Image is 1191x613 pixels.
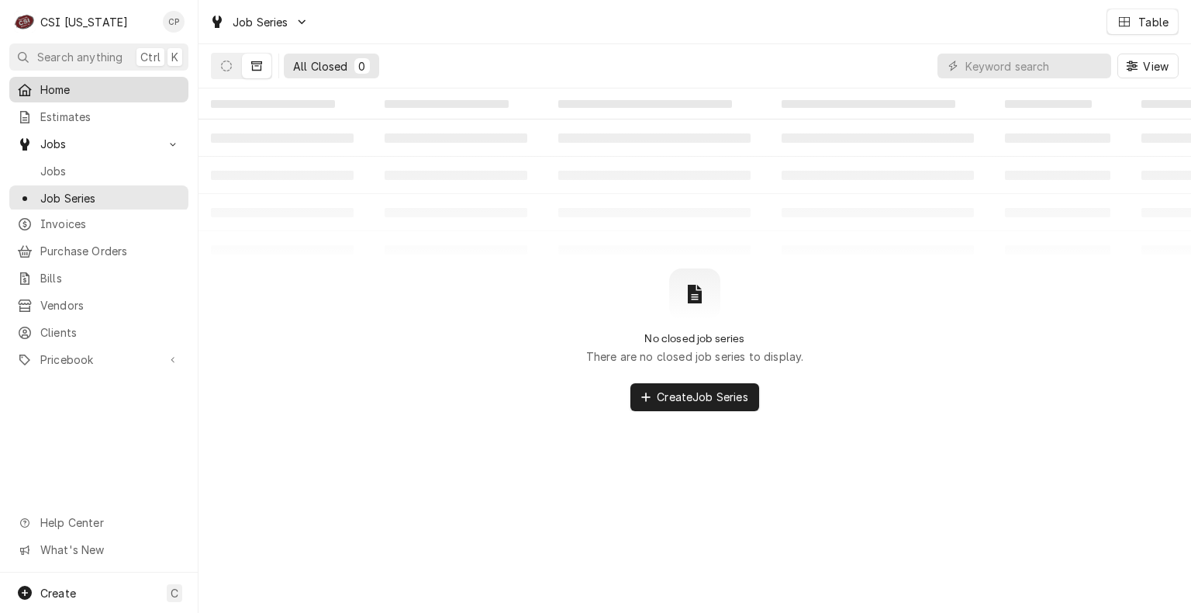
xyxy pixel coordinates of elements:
div: CSI [US_STATE] [40,14,128,30]
a: Vendors [9,293,188,318]
div: All Closed [293,58,348,74]
span: Jobs [40,163,181,179]
span: Create [40,587,76,600]
span: View [1140,58,1172,74]
span: Pricebook [40,352,157,368]
div: Table [1138,14,1169,30]
span: Search anything [37,49,123,65]
a: Home [9,77,188,102]
span: K [171,49,178,65]
a: Go to Help Center [9,510,188,535]
a: Clients [9,320,188,345]
a: Estimates [9,104,188,130]
span: Job Series [40,190,181,206]
h2: No closed job series [644,332,744,345]
a: Job Series [9,185,188,211]
input: Keyword search [965,54,1103,78]
a: Invoices [9,211,188,237]
span: ‌ [1005,100,1092,108]
a: Jobs [9,158,188,184]
span: Vendors [40,297,181,313]
button: View [1117,54,1179,78]
div: C [14,11,36,33]
p: There are no closed job series to display. [586,348,804,365]
span: Purchase Orders [40,243,181,259]
span: ‌ [782,100,955,108]
div: CSI Kentucky's Avatar [14,11,36,33]
span: Job Series [233,14,288,30]
span: Estimates [40,109,181,125]
span: What's New [40,542,179,558]
span: Create Job Series [654,389,751,405]
span: Ctrl [140,49,161,65]
span: C [171,585,178,601]
span: Invoices [40,216,181,232]
span: Clients [40,324,181,341]
a: Go to What's New [9,537,188,563]
a: Purchase Orders [9,238,188,264]
div: 0 [357,58,367,74]
span: Home [40,81,181,98]
span: ‌ [558,100,732,108]
a: Go to Pricebook [9,347,188,372]
a: Bills [9,265,188,291]
span: ‌ [385,100,509,108]
span: Jobs [40,136,157,152]
table: All Closed Job Series List Loading [198,88,1191,268]
a: Go to Jobs [9,131,188,157]
button: CreateJob Series [630,383,759,411]
span: Help Center [40,514,179,531]
button: Search anythingCtrlK [9,43,188,71]
span: ‌ [211,100,335,108]
a: Go to Job Series [203,9,315,35]
div: Craig Pierce's Avatar [163,11,185,33]
div: CP [163,11,185,33]
span: Bills [40,270,181,286]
